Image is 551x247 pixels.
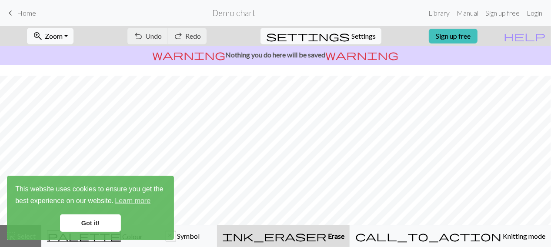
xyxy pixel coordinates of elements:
[429,29,478,43] a: Sign up free
[3,50,548,60] p: Nothing you do here will be saved
[523,4,546,22] a: Login
[327,232,344,240] span: Erase
[482,4,523,22] a: Sign up free
[60,214,121,232] a: dismiss cookie message
[176,232,200,240] span: Symbol
[7,176,174,240] div: cookieconsent
[266,30,350,42] span: settings
[355,230,501,242] span: call_to_action
[222,230,327,242] span: ink_eraser
[266,31,350,41] i: Settings
[114,194,152,207] a: learn more about cookies
[326,49,399,61] span: warning
[5,7,16,19] span: keyboard_arrow_left
[17,9,36,17] span: Home
[350,225,551,247] button: Knitting mode
[260,28,381,44] button: SettingsSettings
[425,4,453,22] a: Library
[148,225,217,247] button: x Symbol
[213,8,256,18] h2: Demo chart
[6,230,16,242] span: highlight_alt
[453,4,482,22] a: Manual
[153,49,226,61] span: warning
[33,30,43,42] span: zoom_in
[45,32,63,40] span: Zoom
[504,30,545,42] span: help
[15,184,166,207] span: This website uses cookies to ensure you get the best experience on our website.
[5,6,36,20] a: Home
[27,28,73,44] button: Zoom
[501,232,545,240] span: Knitting mode
[351,31,376,41] span: Settings
[217,225,350,247] button: Erase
